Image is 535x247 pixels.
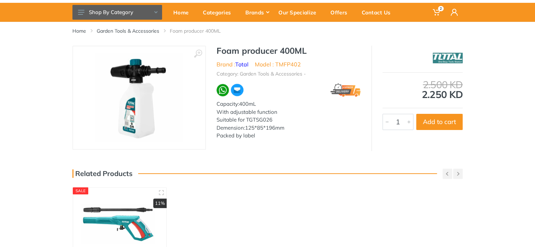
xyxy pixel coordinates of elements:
button: Add to cart [416,114,463,130]
img: Royal Tools - Foam producer 400ML [95,53,183,142]
div: 2.500 KD [382,80,463,90]
h1: Foam producer 400ML [217,46,361,56]
a: Categories [198,3,240,22]
div: 11% [153,199,167,208]
div: 2.250 KD [382,80,463,99]
div: Suitable for TGTSG026 [217,116,361,124]
h3: Related Products [72,169,133,178]
li: Model : TMFP402 [255,60,301,69]
span: 2 [438,6,444,11]
a: Our Specialize [273,3,325,22]
a: Home [72,27,86,34]
div: Capacity:400mL [217,100,361,108]
div: Packed by label [217,132,361,140]
img: express.png [330,83,361,97]
div: Our Specialize [273,5,325,20]
li: Category: Garden Tools & Accessories - [217,70,306,78]
img: wa.webp [217,84,229,96]
div: Contact Us [357,5,400,20]
div: Brands [240,5,273,20]
a: Offers [325,3,357,22]
div: SALE [73,187,88,194]
div: Demension:125*85*196mm [217,124,361,132]
a: Home [168,3,198,22]
img: ma.webp [230,83,244,97]
li: Foam producer 400ML [170,27,231,34]
button: Shop By Category [72,5,162,20]
img: Total [433,49,463,67]
nav: breadcrumb [72,27,463,34]
a: 2 [428,3,446,22]
div: Categories [198,5,240,20]
a: Garden Tools & Accessories [97,27,159,34]
div: Offers [325,5,357,20]
a: Total [235,61,249,68]
li: Brand : [217,60,249,69]
div: With adjustable function [217,108,361,116]
div: Home [168,5,198,20]
a: Contact Us [357,3,400,22]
